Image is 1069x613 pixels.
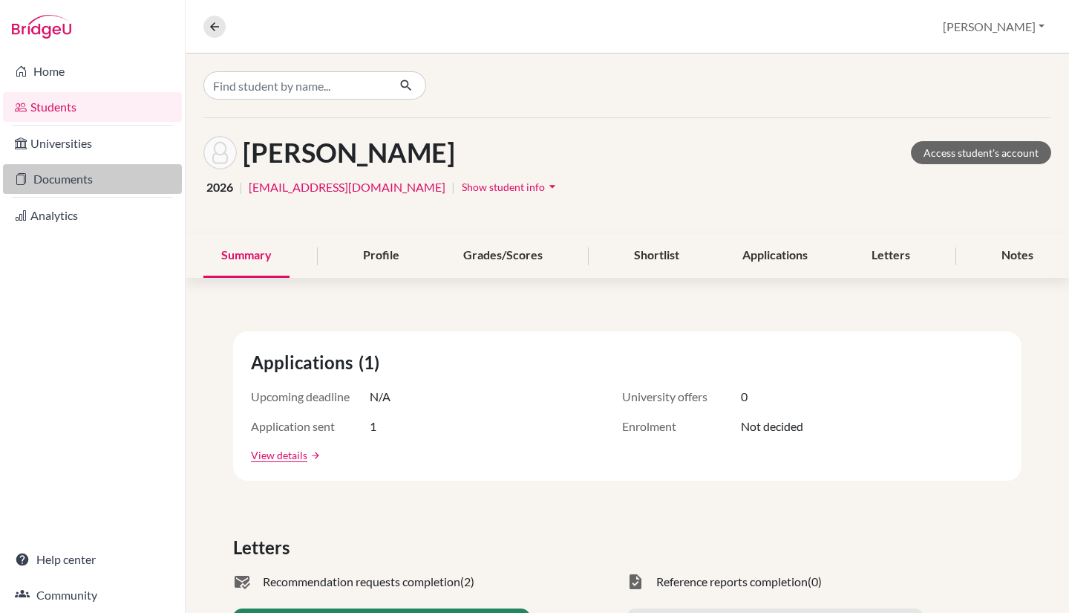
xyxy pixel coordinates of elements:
[984,234,1051,278] div: Notes
[616,234,697,278] div: Shortlist
[445,234,560,278] div: Grades/Scores
[3,92,182,122] a: Students
[741,418,803,435] span: Not decided
[359,349,385,376] span: (1)
[622,388,741,406] span: University offers
[206,178,233,196] span: 2026
[3,201,182,230] a: Analytics
[239,178,243,196] span: |
[3,164,182,194] a: Documents
[627,573,644,591] span: task
[808,573,822,591] span: (0)
[3,129,182,158] a: Universities
[622,418,741,435] span: Enrolment
[370,388,390,406] span: N/A
[251,388,370,406] span: Upcoming deadline
[3,580,182,610] a: Community
[370,418,376,435] span: 1
[911,141,1051,164] a: Access student's account
[725,234,826,278] div: Applications
[233,534,295,561] span: Letters
[251,447,307,463] a: View details
[251,418,370,435] span: Application sent
[854,234,928,278] div: Letters
[462,181,545,193] span: Show student info
[936,13,1051,41] button: [PERSON_NAME]
[460,573,474,591] span: (2)
[12,15,71,39] img: Bridge-U
[249,178,445,196] a: [EMAIL_ADDRESS][DOMAIN_NAME]
[451,178,455,196] span: |
[345,234,417,278] div: Profile
[203,136,237,169] img: Tristan Fung's avatar
[203,71,388,100] input: Find student by name...
[307,450,321,461] a: arrow_forward
[545,179,560,194] i: arrow_drop_down
[203,234,290,278] div: Summary
[3,56,182,86] a: Home
[3,545,182,574] a: Help center
[741,388,748,406] span: 0
[656,573,808,591] span: Reference reports completion
[233,573,251,591] span: mark_email_read
[461,175,560,198] button: Show student infoarrow_drop_down
[243,137,455,169] h1: [PERSON_NAME]
[251,349,359,376] span: Applications
[263,573,460,591] span: Recommendation requests completion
